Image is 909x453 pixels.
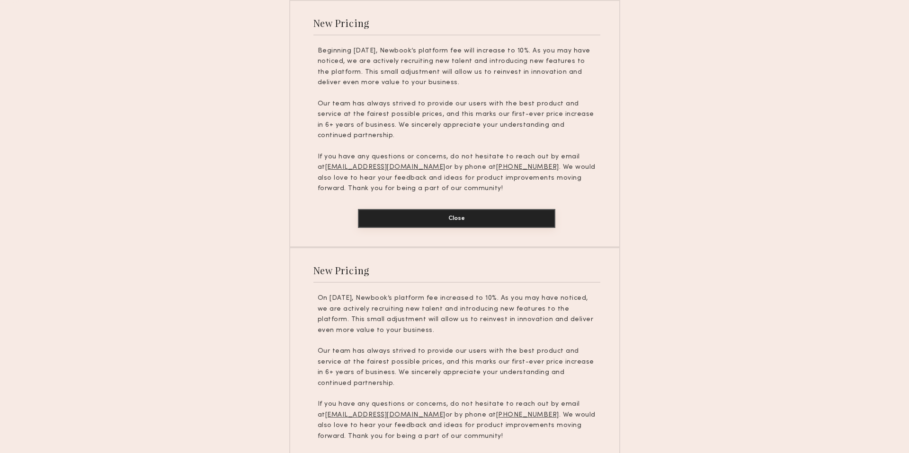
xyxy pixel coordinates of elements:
div: New Pricing [313,17,370,29]
div: New Pricing [313,264,370,277]
u: [PHONE_NUMBER] [496,164,559,170]
p: Beginning [DATE], Newbook’s platform fee will increase to 10%. As you may have noticed, we are ac... [318,46,596,88]
button: Close [358,209,555,228]
p: If you have any questions or concerns, do not hesitate to reach out by email at or by phone at . ... [318,399,596,442]
u: [EMAIL_ADDRESS][DOMAIN_NAME] [325,412,446,418]
u: [PHONE_NUMBER] [496,412,559,418]
p: Our team has always strived to provide our users with the best product and service at the fairest... [318,346,596,389]
u: [EMAIL_ADDRESS][DOMAIN_NAME] [325,164,446,170]
p: If you have any questions or concerns, do not hesitate to reach out by email at or by phone at . ... [318,152,596,194]
p: Our team has always strived to provide our users with the best product and service at the fairest... [318,99,596,141]
p: On [DATE], Newbook’s platform fee increased to 10%. As you may have noticed, we are actively recr... [318,293,596,336]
